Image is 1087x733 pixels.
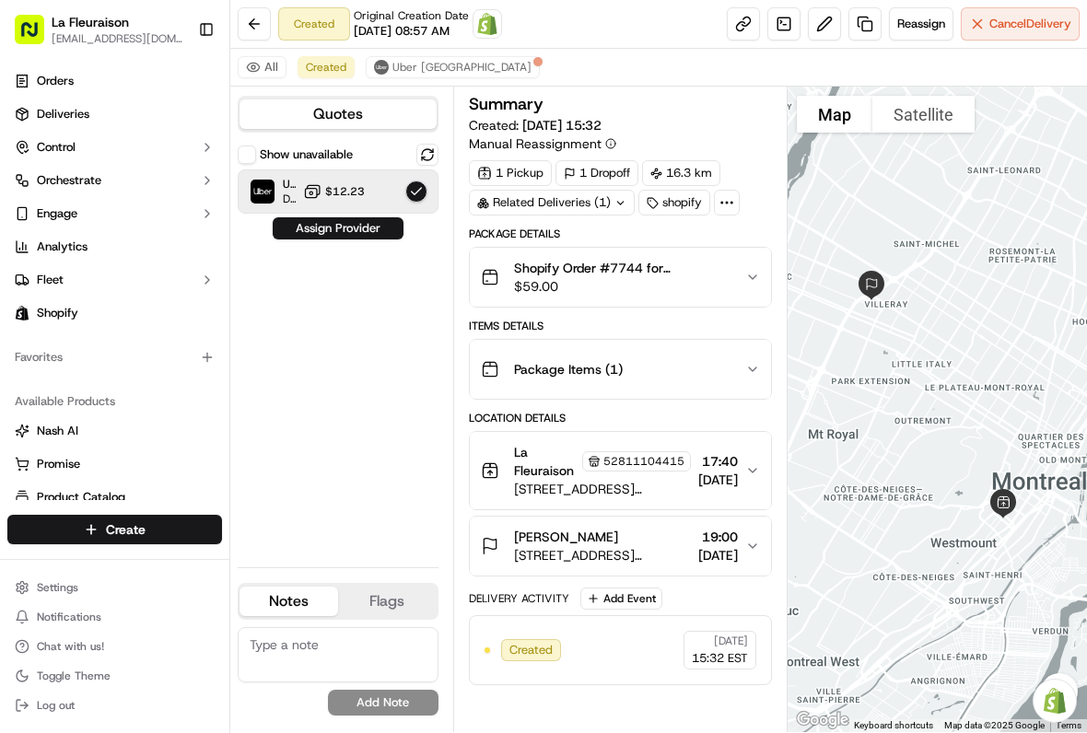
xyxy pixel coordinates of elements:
[944,720,1045,730] span: Map data ©2025 Google
[469,96,543,112] h3: Summary
[106,520,146,539] span: Create
[392,60,532,75] span: Uber [GEOGRAPHIC_DATA]
[7,133,222,162] button: Control
[698,528,738,546] span: 19:00
[163,285,201,300] span: [DATE]
[961,7,1080,41] button: CancelDelivery
[283,177,296,192] span: Uber [GEOGRAPHIC_DATA]
[148,355,303,388] a: 💻API Documentation
[1056,720,1081,730] a: Terms (opens in new tab)
[514,259,731,277] span: Shopify Order #7744 for [PERSON_NAME]
[514,443,579,480] span: La Fleuraison
[7,515,222,544] button: Create
[7,99,222,129] a: Deliveries
[797,96,872,133] button: Show street map
[18,364,33,378] div: 📗
[39,176,72,209] img: 9188753566659_6852d8bf1fb38e338040_72.png
[7,66,222,96] a: Orders
[15,423,215,439] a: Nash AI
[522,117,602,134] span: [DATE] 15:32
[7,166,222,195] button: Orchestrate
[18,176,52,209] img: 1736555255976-a54dd68f-1ca7-489b-9aae-adbdc363a1c4
[273,217,403,239] button: Assign Provider
[37,305,78,321] span: Shopify
[989,16,1071,32] span: Cancel Delivery
[469,190,635,215] div: Related Deliveries (1)
[470,340,771,399] button: Package Items (1)
[509,642,553,658] span: Created
[37,580,78,595] span: Settings
[469,134,602,153] span: Manual Reassignment
[580,588,662,610] button: Add Event
[872,96,975,133] button: Show satellite imagery
[37,639,104,654] span: Chat with us!
[792,708,853,732] img: Google
[7,449,222,479] button: Promise
[469,134,616,153] button: Manual Reassignment
[18,268,48,297] img: Masood Aslam
[692,650,748,667] span: 15:32 EST
[283,192,296,206] span: Dropoff ETA 2 hours
[303,182,365,201] button: $12.23
[37,106,89,122] span: Deliveries
[15,306,29,320] img: Shopify logo
[11,355,148,388] a: 📗Knowledge Base
[698,471,738,489] span: [DATE]
[57,285,149,300] span: [PERSON_NAME]
[183,407,223,421] span: Pylon
[7,199,222,228] button: Engage
[240,587,338,616] button: Notes
[469,116,602,134] span: Created:
[18,74,335,103] p: Welcome 👋
[7,416,222,446] button: Nash AI
[130,406,223,421] a: Powered byPylon
[366,56,540,78] button: Uber [GEOGRAPHIC_DATA]
[1041,673,1078,710] button: Map camera controls
[15,456,215,472] a: Promise
[52,13,129,31] button: La Fleuraison
[313,181,335,204] button: Start new chat
[240,99,437,129] button: Quotes
[470,432,771,509] button: La Fleuraison52811104415[STREET_ADDRESS][PERSON_NAME]17:40[DATE]
[174,362,296,380] span: API Documentation
[52,31,183,46] button: [EMAIL_ADDRESS][DOMAIN_NAME]
[37,205,77,222] span: Engage
[156,364,170,378] div: 💻
[37,272,64,288] span: Fleet
[298,56,355,78] button: Created
[7,298,222,328] a: Shopify
[476,13,498,35] img: Shopify
[153,285,159,300] span: •
[642,160,720,186] div: 16.3 km
[714,634,748,648] span: [DATE]
[37,423,78,439] span: Nash AI
[338,587,437,616] button: Flags
[37,239,88,255] span: Analytics
[7,692,222,718] button: Log out
[306,60,346,75] span: Created
[473,9,502,39] a: Shopify
[7,232,222,262] a: Analytics
[7,387,222,416] div: Available Products
[37,610,101,624] span: Notifications
[354,23,450,40] span: [DATE] 08:57 AM
[514,480,691,498] span: [STREET_ADDRESS][PERSON_NAME]
[469,591,569,606] div: Delivery Activity
[514,528,618,546] span: [PERSON_NAME]
[514,546,691,564] span: [STREET_ADDRESS][PERSON_NAME]
[469,411,772,425] div: Location Details
[514,360,623,378] span: Package Items ( 1 )
[7,343,222,372] div: Favorites
[638,190,710,215] div: shopify
[37,139,76,156] span: Control
[698,452,738,471] span: 17:40
[48,119,332,138] input: Got a question? Start typing here...
[37,172,101,189] span: Orchestrate
[555,160,638,186] div: 1 Dropoff
[7,663,222,689] button: Toggle Theme
[7,483,222,512] button: Product Catalog
[7,634,222,659] button: Chat with us!
[354,8,469,23] span: Original Creation Date
[18,18,55,55] img: Nash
